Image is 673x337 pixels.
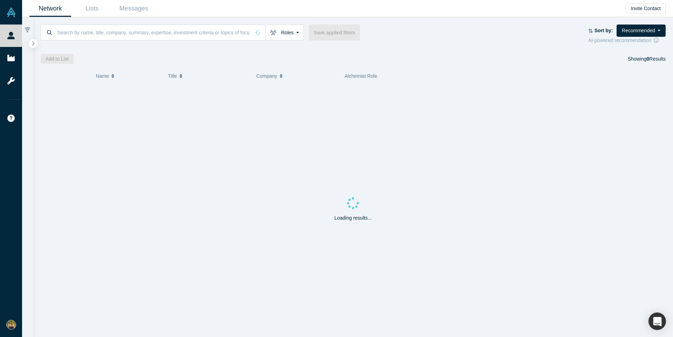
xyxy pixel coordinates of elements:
[96,69,109,83] span: Name
[168,69,177,83] span: Title
[588,37,666,44] div: AI-powered recommendation
[265,25,304,41] button: Roles
[594,28,613,33] strong: Sort by:
[96,69,161,83] button: Name
[256,69,277,83] span: Company
[6,7,16,17] img: Alchemist Vault Logo
[647,56,650,62] strong: 0
[334,214,372,222] p: Loading results...
[6,320,16,330] img: Takafumi Kawano's Account
[168,69,249,83] button: Title
[113,0,155,17] a: Messages
[256,69,337,83] button: Company
[57,24,251,41] input: Search by name, title, company, summary, expertise, investment criteria or topics of focus
[647,56,666,62] span: Results
[71,0,113,17] a: Lists
[41,54,74,64] button: Add to List
[345,73,377,79] span: Alchemist Role
[617,25,666,37] button: Recommended
[628,54,666,64] div: Showing
[309,25,360,41] button: Save applied filters
[29,0,71,17] a: Network
[626,4,666,13] button: Invite Contact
